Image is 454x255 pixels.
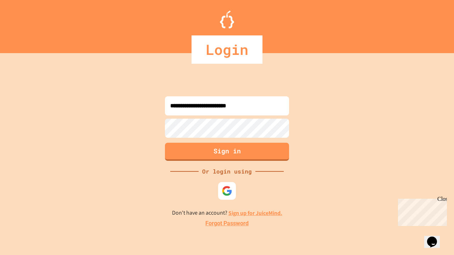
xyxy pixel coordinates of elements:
a: Sign up for JuiceMind. [228,209,282,217]
iframe: chat widget [395,196,447,226]
a: Forgot Password [205,219,249,228]
button: Sign in [165,143,289,161]
img: Logo.svg [220,11,234,28]
p: Don't have an account? [172,209,282,217]
iframe: chat widget [424,227,447,248]
div: Login [192,35,262,64]
div: Or login using [199,167,255,176]
img: google-icon.svg [222,186,232,196]
div: Chat with us now!Close [3,3,49,45]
